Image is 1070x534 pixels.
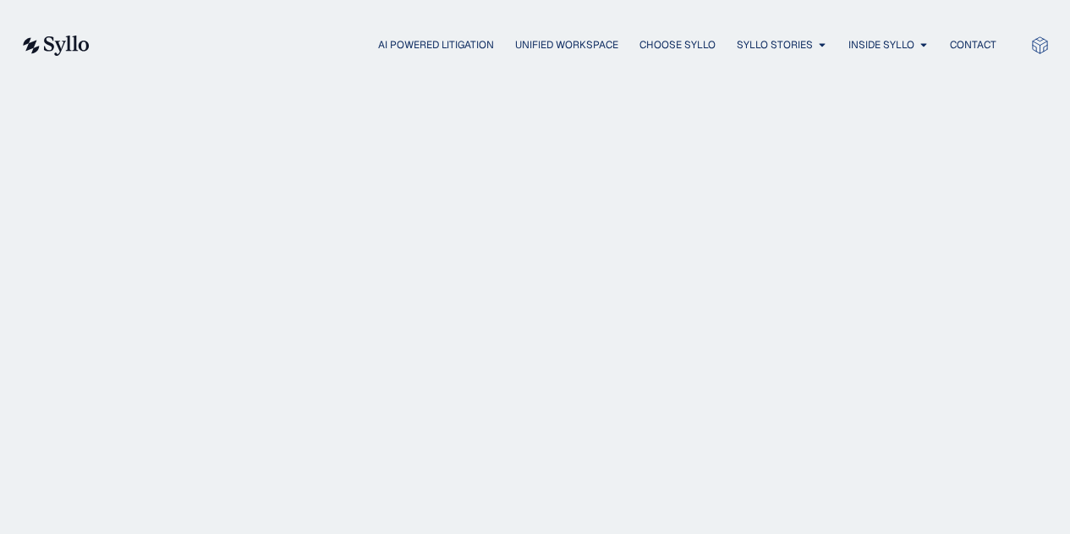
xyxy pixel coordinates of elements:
[123,37,996,53] div: Menu Toggle
[20,36,90,56] img: syllo
[950,37,996,52] a: Contact
[378,37,494,52] a: AI Powered Litigation
[123,37,996,53] nav: Menu
[639,37,716,52] a: Choose Syllo
[848,37,914,52] a: Inside Syllo
[515,37,618,52] a: Unified Workspace
[737,37,813,52] a: Syllo Stories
